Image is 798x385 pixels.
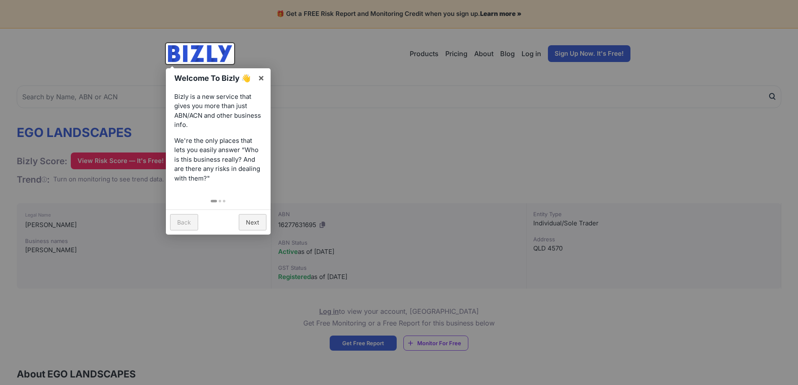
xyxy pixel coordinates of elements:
a: Next [239,214,266,230]
p: Bizly is a new service that gives you more than just ABN/ACN and other business info. [174,92,262,130]
p: We're the only places that lets you easily answer “Who is this business really? And are there any... [174,136,262,183]
h1: Welcome To Bizly 👋 [174,72,253,84]
a: × [252,68,271,87]
a: Back [170,214,198,230]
